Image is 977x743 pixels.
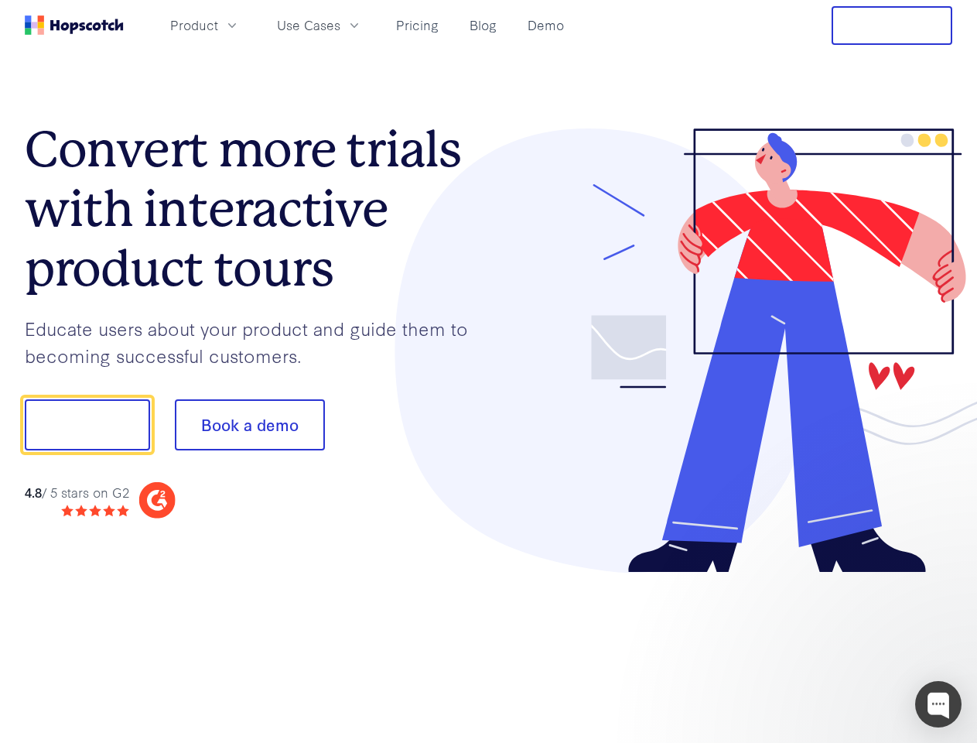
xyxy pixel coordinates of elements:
button: Free Trial [832,6,952,45]
h1: Convert more trials with interactive product tours [25,120,489,298]
button: Product [161,12,249,38]
button: Book a demo [175,399,325,450]
a: Blog [463,12,503,38]
span: Use Cases [277,15,340,35]
span: Product [170,15,218,35]
strong: 4.8 [25,483,42,501]
button: Show me! [25,399,150,450]
a: Pricing [390,12,445,38]
a: Home [25,15,124,35]
button: Use Cases [268,12,371,38]
div: / 5 stars on G2 [25,483,129,502]
p: Educate users about your product and guide them to becoming successful customers. [25,315,489,368]
a: Demo [521,12,570,38]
